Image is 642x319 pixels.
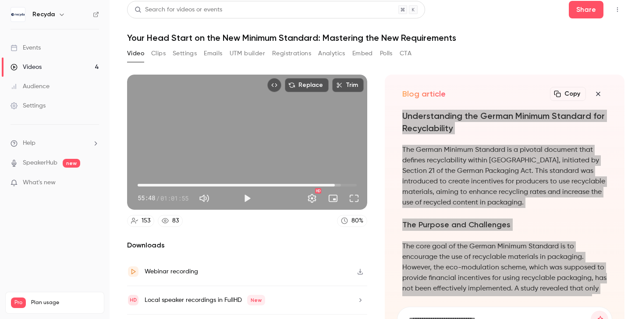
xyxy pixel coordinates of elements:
p: The German Minimum Standard is a pivotal document that defines recyclability within [GEOGRAPHIC_D... [402,145,607,208]
li: help-dropdown-opener [11,139,99,148]
h2: Blog article [402,89,446,99]
button: Mute [195,190,213,207]
div: 55:48 [138,194,188,203]
div: 83 [172,216,179,226]
button: Polls [380,47,393,61]
button: UTM builder [230,47,265,61]
button: Clips [151,47,166,61]
div: 80 % [351,216,363,226]
button: Emails [204,47,222,61]
a: 80% [337,215,367,227]
div: 153 [142,216,150,226]
h6: Recyda [32,10,55,19]
button: Embed video [267,78,281,92]
button: Turn on miniplayer [324,190,342,207]
button: Settings [173,47,197,61]
button: Play [238,190,256,207]
h2: Downloads [127,240,367,251]
button: Top Bar Actions [610,3,624,17]
img: Recyda [11,7,25,22]
button: Video [127,47,144,61]
span: Plan usage [31,299,99,306]
button: Share [569,1,603,18]
button: CTA [400,47,411,61]
span: / [156,194,160,203]
span: New [247,295,265,305]
button: Replace [285,78,329,92]
div: HD [315,188,321,194]
button: Full screen [345,190,363,207]
span: What's new [23,178,56,187]
a: 153 [127,215,154,227]
h1: Understanding the German Minimum Standard for Recyclability [402,110,607,134]
div: Search for videos or events [135,5,222,14]
span: 01:01:55 [160,194,188,203]
div: Local speaker recordings in FullHD [145,295,265,305]
div: Videos [11,63,42,72]
a: SpeakerHub [23,158,57,168]
h1: Your Head Start on the New Minimum Standard: Mastering the New Requirements [127,32,624,43]
div: Audience [11,82,50,91]
span: 55:48 [138,194,155,203]
button: Trim [332,78,364,92]
button: Settings [303,190,321,207]
button: Embed [352,47,373,61]
div: Events [11,43,41,52]
button: Registrations [272,47,311,61]
span: Pro [11,297,26,308]
div: Settings [11,101,46,110]
span: new [63,159,80,168]
span: Help [23,139,35,148]
button: Copy [550,87,586,101]
iframe: Noticeable Trigger [89,179,99,187]
div: Webinar recording [145,266,198,277]
a: 83 [158,215,183,227]
h2: The Purpose and Challenges [402,219,607,231]
button: Analytics [318,47,345,61]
